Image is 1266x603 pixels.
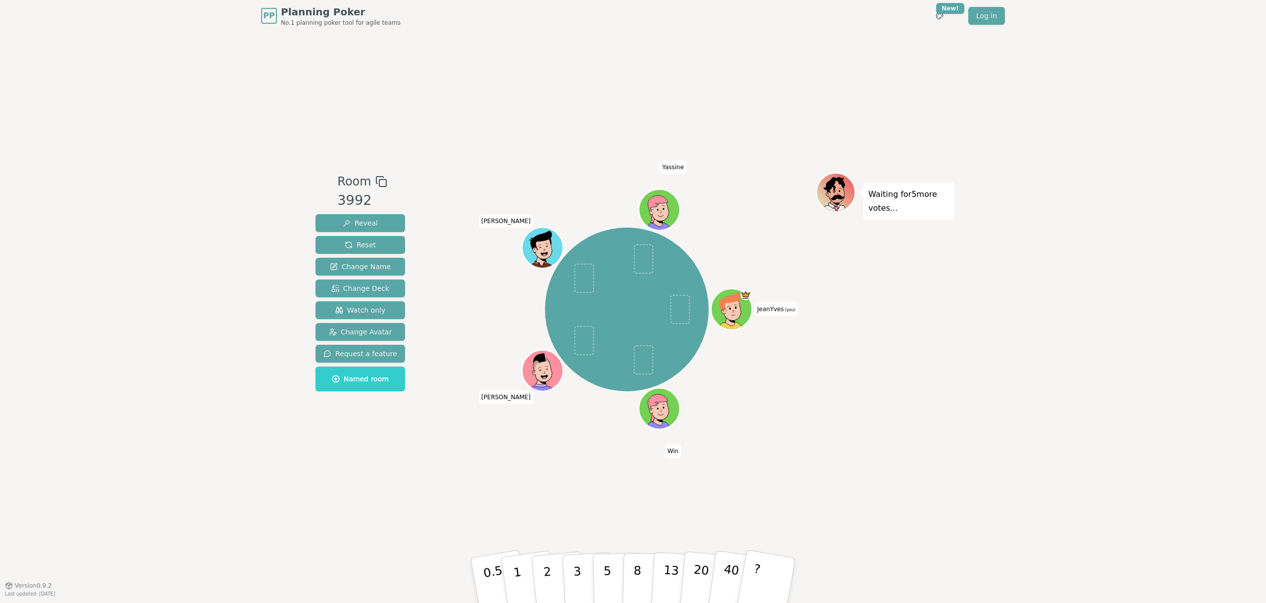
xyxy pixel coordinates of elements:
[784,308,796,312] span: (you)
[331,283,389,293] span: Change Deck
[479,215,533,229] span: Click to change your name
[343,218,378,228] span: Reveal
[330,262,391,272] span: Change Name
[316,214,405,232] button: Reveal
[660,160,686,174] span: Click to change your name
[936,3,964,14] div: New!
[316,323,405,341] button: Change Avatar
[337,173,371,190] span: Room
[316,236,405,254] button: Reset
[316,279,405,297] button: Change Deck
[316,258,405,276] button: Change Name
[740,290,751,300] span: JeanYves is the host
[5,591,55,597] span: Last updated: [DATE]
[665,445,681,459] span: Click to change your name
[968,7,1005,25] a: Log in
[316,345,405,363] button: Request a feature
[337,190,387,211] div: 3992
[329,327,392,337] span: Change Avatar
[281,5,401,19] span: Planning Poker
[323,349,397,359] span: Request a feature
[281,19,401,27] span: No.1 planning poker tool for agile teams
[15,582,52,590] span: Version 0.9.2
[755,302,798,316] span: Click to change your name
[5,582,52,590] button: Version0.9.2
[316,367,405,391] button: Named room
[261,5,401,27] a: PPPlanning PokerNo.1 planning poker tool for agile teams
[868,187,949,215] p: Waiting for 5 more votes...
[263,10,274,22] span: PP
[345,240,376,250] span: Reset
[479,390,533,404] span: Click to change your name
[332,374,389,384] span: Named room
[335,305,386,315] span: Watch only
[931,7,949,25] button: New!
[316,301,405,319] button: Watch only
[712,290,751,328] button: Click to change your avatar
